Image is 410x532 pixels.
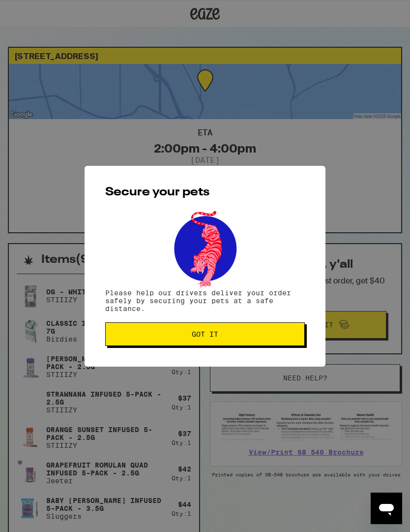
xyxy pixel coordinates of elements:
[105,187,305,198] h2: Secure your pets
[105,289,305,313] p: Please help our drivers deliver your order safely by securing your pets at a safe distance.
[165,208,245,289] img: pets
[371,493,402,524] iframe: Button to launch messaging window
[192,331,218,338] span: Got it
[105,322,305,346] button: Got it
